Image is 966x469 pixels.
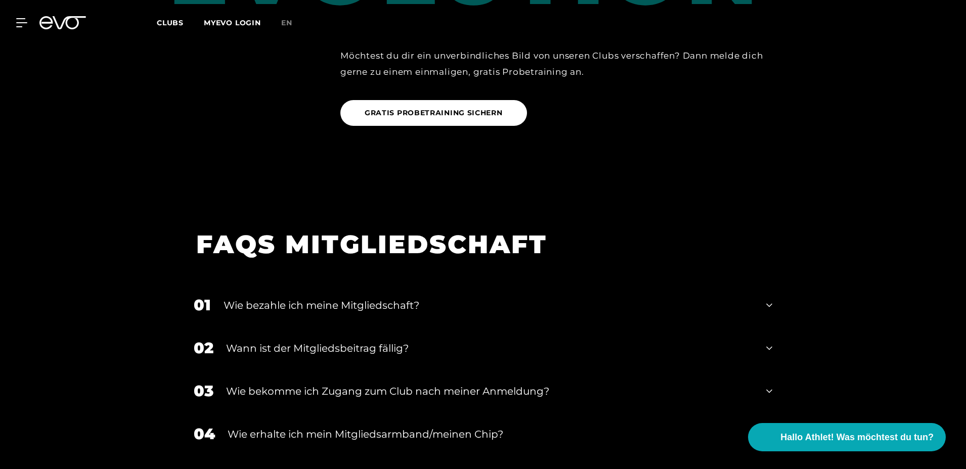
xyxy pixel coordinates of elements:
[157,18,184,27] span: Clubs
[194,423,215,445] div: 04
[281,18,292,27] span: en
[340,48,782,80] div: Möchtest du dir ein unverbindliches Bild von unseren Clubs verschaffen? Dann melde dich gerne zu ...
[226,384,754,399] div: Wie bekomme ich Zugang zum Club nach meiner Anmeldung?
[748,423,946,451] button: Hallo Athlet! Was möchtest du tun?
[340,92,531,133] a: GRATIS PROBETRAINING SICHERN
[157,18,204,27] a: Clubs
[365,108,503,118] span: GRATIS PROBETRAINING SICHERN
[196,228,757,261] h1: FAQS MITGLIEDSCHAFT
[204,18,261,27] a: MYEVO LOGIN
[228,427,754,442] div: Wie erhalte ich mein Mitgliedsarmband/meinen Chip?
[194,380,213,402] div: 03
[194,337,213,359] div: 02
[780,431,934,444] span: Hallo Athlet! Was möchtest du tun?
[224,298,754,313] div: Wie bezahle ich meine Mitgliedschaft?
[226,341,754,356] div: Wann ist der Mitgliedsbeitrag fällig?
[281,17,304,29] a: en
[194,294,211,316] div: 01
